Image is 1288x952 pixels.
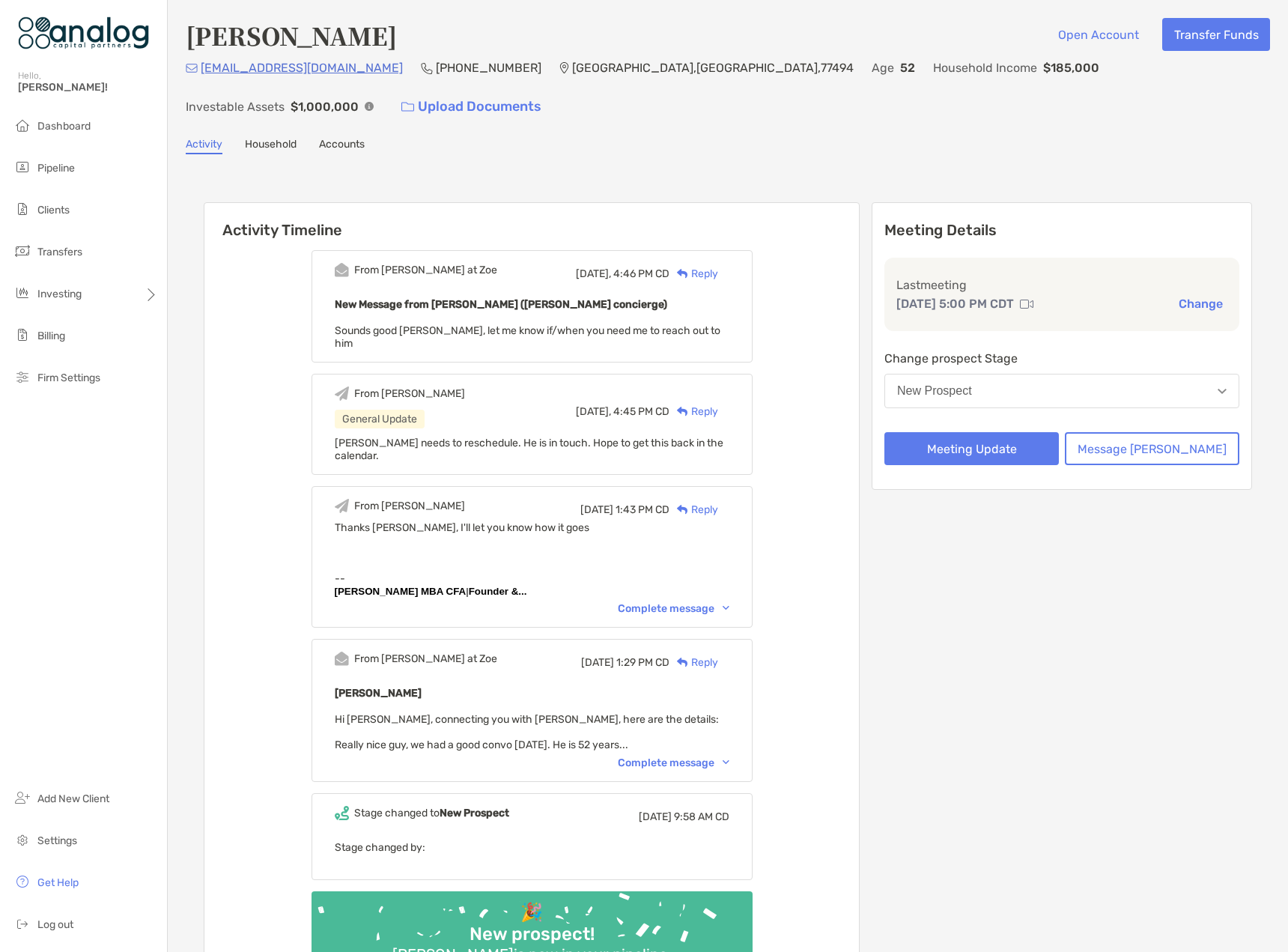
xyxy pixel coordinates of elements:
[884,221,1239,240] p: Meeting Details
[335,324,720,350] span: Sounds good [PERSON_NAME], let me know if/when you need me to reach out to him
[37,372,100,384] span: Firm Settings
[677,505,688,515] img: Reply icon
[335,499,349,513] img: Event icon
[37,246,82,258] span: Transfers
[13,368,31,386] img: firm-settings icon
[1174,296,1227,312] button: Change
[613,267,669,280] span: 4:46 PM CD
[37,162,75,175] span: Pipeline
[616,503,669,516] span: 1:43 PM CD
[245,138,297,154] a: Household
[469,586,527,597] b: Founder &...
[576,267,611,280] span: [DATE],
[335,806,349,820] img: Event icon
[365,102,374,111] img: Info Icon
[186,97,285,116] p: Investable Assets
[201,58,403,77] p: [EMAIL_ADDRESS][DOMAIN_NAME]
[616,656,669,669] span: 1:29 PM CD
[37,330,65,342] span: Billing
[669,655,718,670] div: Reply
[37,120,91,133] span: Dashboard
[674,810,729,823] span: 9:58 AM CD
[335,298,667,311] b: New Message from [PERSON_NAME] ([PERSON_NAME] concierge)
[677,658,688,667] img: Reply icon
[18,6,149,60] img: Zoe Logo
[13,116,31,134] img: dashboard icon
[13,873,31,891] img: get-help icon
[677,407,688,416] img: Reply icon
[354,500,465,512] div: From [PERSON_NAME]
[37,834,77,847] span: Settings
[13,158,31,176] img: pipeline icon
[884,349,1239,368] p: Change prospect Stage
[1020,298,1033,310] img: communication type
[436,58,541,77] p: [PHONE_NUMBER]
[13,915,31,933] img: logout icon
[1046,18,1150,51] button: Open Account
[13,831,31,849] img: settings icon
[677,269,688,279] img: Reply icon
[13,789,31,807] img: add_new_client icon
[37,792,109,805] span: Add New Client
[884,432,1059,465] button: Meeting Update
[618,602,729,615] div: Complete message
[186,18,397,52] h4: [PERSON_NAME]
[933,58,1037,77] p: Household Income
[723,606,729,610] img: Chevron icon
[335,687,422,700] b: [PERSON_NAME]
[1162,18,1270,51] button: Transfer Funds
[872,58,894,77] p: Age
[421,62,433,74] img: Phone Icon
[37,918,73,931] span: Log out
[335,572,345,585] span: --
[13,284,31,302] img: investing icon
[18,81,158,94] span: [PERSON_NAME]!
[37,288,82,300] span: Investing
[559,62,569,74] img: Location Icon
[464,924,601,945] div: New prospect!
[669,266,718,282] div: Reply
[335,410,425,428] div: General Update
[319,138,365,154] a: Accounts
[581,656,614,669] span: [DATE]
[335,586,467,597] b: [PERSON_NAME] MBA CFA
[639,810,672,823] span: [DATE]
[354,264,497,276] div: From [PERSON_NAME] at Zoe
[13,200,31,218] img: clients icon
[204,203,859,239] h6: Activity Timeline
[1043,58,1099,77] p: $185,000
[354,387,465,400] div: From [PERSON_NAME]
[291,97,359,116] p: $1,000,000
[13,242,31,260] img: transfers icon
[186,64,198,73] img: Email Icon
[618,757,729,769] div: Complete message
[401,102,414,112] img: button icon
[354,652,497,665] div: From [PERSON_NAME] at Zoe
[37,204,70,216] span: Clients
[13,326,31,344] img: billing icon
[613,405,669,418] span: 4:45 PM CD
[576,405,611,418] span: [DATE],
[335,437,723,462] span: [PERSON_NAME] needs to reschedule. He is in touch. Hope to get this back in the calendar.
[572,58,854,77] p: [GEOGRAPHIC_DATA] , [GEOGRAPHIC_DATA] , 77494
[335,838,729,857] p: Stage changed by:
[896,276,1227,294] p: Last meeting
[335,386,349,401] img: Event icon
[669,502,718,518] div: Reply
[1065,432,1239,465] button: Message [PERSON_NAME]
[514,902,549,924] div: 🎉
[900,58,915,77] p: 52
[580,503,613,516] span: [DATE]
[884,374,1239,408] button: New Prospect
[37,876,79,889] span: Get Help
[186,138,222,154] a: Activity
[669,404,718,419] div: Reply
[335,713,719,751] span: Hi [PERSON_NAME], connecting you with [PERSON_NAME], here are the details: Really nice guy, we ha...
[440,807,509,819] b: New Prospect
[896,294,1014,313] p: [DATE] 5:00 PM CDT
[335,521,729,534] div: Thanks [PERSON_NAME], I'll let you know how it goes
[335,263,349,277] img: Event icon
[335,652,349,666] img: Event icon
[335,586,527,597] span: |
[1218,389,1227,394] img: Open dropdown arrow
